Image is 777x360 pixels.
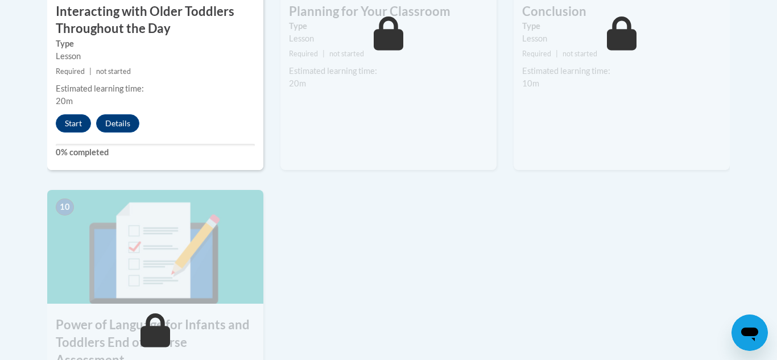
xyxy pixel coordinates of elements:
span: | [556,49,558,58]
h3: Interacting with Older Toddlers Throughout the Day [47,3,263,38]
div: Estimated learning time: [56,82,255,95]
span: 10 [56,198,74,216]
span: not started [329,49,364,58]
span: Required [522,49,551,58]
label: 0% completed [56,146,255,159]
span: 20m [289,78,306,88]
span: Required [56,67,85,76]
label: Type [289,20,488,32]
div: Lesson [289,32,488,45]
span: not started [96,67,131,76]
span: | [89,67,92,76]
span: | [323,49,325,58]
label: Type [56,38,255,50]
button: Start [56,114,91,133]
span: 20m [56,96,73,106]
span: Required [289,49,318,58]
div: Lesson [522,32,721,45]
h3: Conclusion [514,3,730,20]
span: not started [563,49,597,58]
h3: Planning for Your Classroom [280,3,497,20]
iframe: Button to launch messaging window [731,315,768,351]
div: Lesson [56,50,255,63]
button: Details [96,114,139,133]
div: Estimated learning time: [289,65,488,77]
span: 10m [522,78,539,88]
img: Course Image [47,190,263,304]
label: Type [522,20,721,32]
div: Estimated learning time: [522,65,721,77]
